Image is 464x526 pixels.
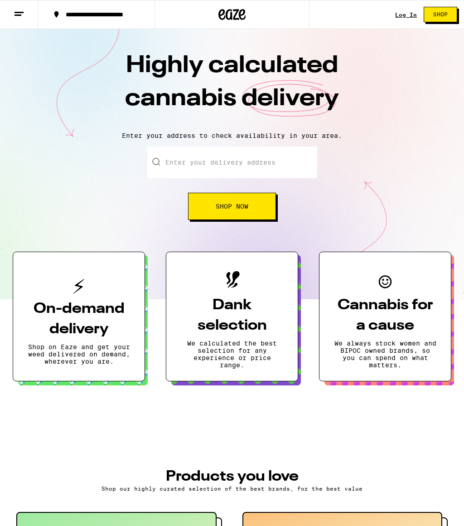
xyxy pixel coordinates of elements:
p: We always stock women and BIPOC owned brands, so you can spend on what matters. [334,340,436,369]
p: We calculated the best selection for any experience or price range. [181,340,283,369]
h3: Cannabis for a cause [334,295,436,336]
span: Shop [433,12,448,17]
h3: On-demand delivery [28,299,130,340]
span: Shop Now [216,203,248,209]
a: Log In [395,12,417,18]
button: On-demand deliveryShop on Eaze and get your weed delivered on demand, wherever you are. [13,252,145,381]
button: Shop Now [188,193,276,220]
button: Shop [424,7,457,22]
button: Cannabis for a causeWe always stock women and BIPOC owned brands, so you can spend on what matters. [319,252,451,381]
p: Shop our highly curated selection of the best brands, for the best value [16,486,448,492]
p: Shop on Eaze and get your weed delivered on demand, wherever you are. [28,343,130,365]
h3: PRODUCTS YOU LOVE [16,469,448,484]
a: Shop [417,7,464,22]
button: Dank selectionWe calculated the best selection for any experience or price range. [166,252,298,381]
h1: Highly calculated cannabis delivery [73,49,391,125]
p: Enter your address to check availability in your area. [9,132,455,139]
input: Enter your delivery address [147,146,317,178]
h3: Dank selection [181,295,283,336]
